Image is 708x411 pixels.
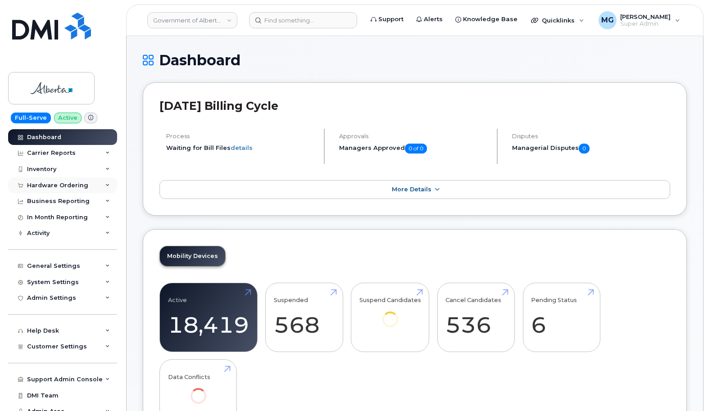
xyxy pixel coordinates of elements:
li: Waiting for Bill Files [166,144,316,152]
span: More Details [392,186,431,193]
a: Mobility Devices [160,246,225,266]
h2: [DATE] Billing Cycle [159,99,670,113]
a: Suspend Candidates [359,288,421,339]
span: 0 [579,144,590,154]
h4: Approvals [339,133,489,140]
span: 0 of 0 [405,144,427,154]
a: Cancel Candidates 536 [445,288,506,347]
h4: Process [166,133,316,140]
a: Active 18,419 [168,288,249,347]
a: details [231,144,253,151]
h5: Managers Approved [339,144,489,154]
a: Pending Status 6 [531,288,592,347]
a: Suspended 568 [274,288,335,347]
h1: Dashboard [143,52,687,68]
h4: Disputes [512,133,670,140]
h5: Managerial Disputes [512,144,670,154]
